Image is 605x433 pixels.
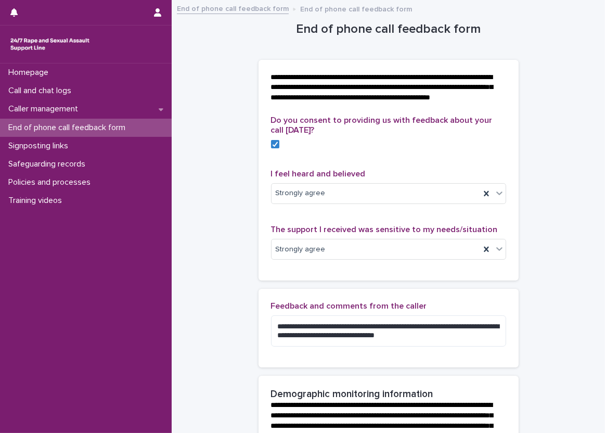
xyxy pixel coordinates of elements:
[4,196,70,206] p: Training videos
[276,244,326,255] span: Strongly agree
[4,123,134,133] p: End of phone call feedback form
[4,141,76,151] p: Signposting links
[271,388,433,400] h2: Demographic monitoring information
[276,188,326,199] span: Strongly agree
[271,116,493,134] span: Do you consent to providing us with feedback about your call [DATE]?
[8,34,92,55] img: rhQMoQhaT3yELyF149Cw
[271,302,427,310] span: Feedback and comments from the caller
[4,104,86,114] p: Caller management
[4,86,80,96] p: Call and chat logs
[271,170,366,178] span: I feel heard and believed
[259,22,519,37] h1: End of phone call feedback form
[4,159,94,169] p: Safeguarding records
[271,225,498,234] span: The support I received was sensitive to my needs/situation
[177,2,289,14] a: End of phone call feedback form
[4,68,57,78] p: Homepage
[4,177,99,187] p: Policies and processes
[300,3,412,14] p: End of phone call feedback form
